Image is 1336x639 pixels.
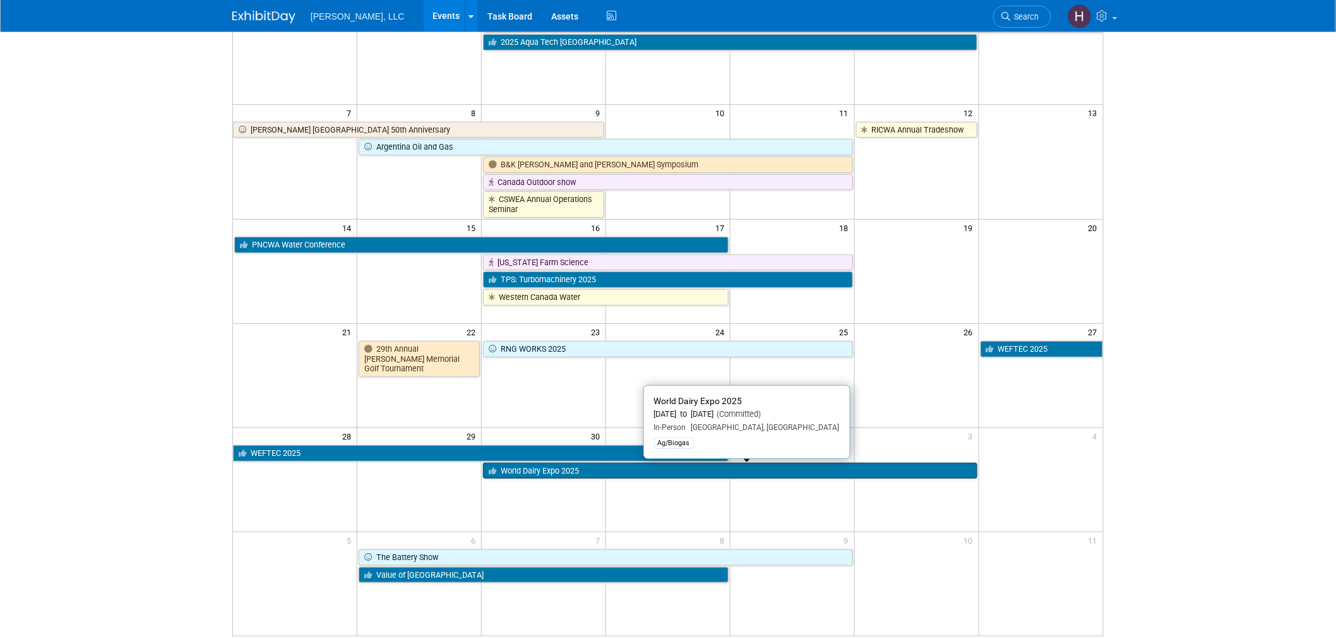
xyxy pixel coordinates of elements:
[1010,12,1039,21] span: Search
[963,220,979,236] span: 19
[465,220,481,236] span: 15
[345,105,357,121] span: 7
[311,11,405,21] span: [PERSON_NAME], LLC
[654,423,686,432] span: In-Person
[654,438,694,449] div: Ag/Biogas
[594,532,605,548] span: 7
[483,463,977,479] a: World Dairy Expo 2025
[686,423,840,432] span: [GEOGRAPHIC_DATA], [GEOGRAPHIC_DATA]
[1087,105,1103,121] span: 13
[483,174,853,191] a: Canada Outdoor show
[590,220,605,236] span: 16
[843,532,854,548] span: 9
[359,139,852,155] a: Argentina Oil and Gas
[483,34,977,51] a: 2025 Aqua Tech [GEOGRAPHIC_DATA]
[714,220,730,236] span: 17
[590,324,605,340] span: 23
[483,272,853,288] a: TPS: Turbomachinery 2025
[963,105,979,121] span: 12
[963,324,979,340] span: 26
[838,220,854,236] span: 18
[483,191,604,217] a: CSWEA Annual Operations Seminar
[341,428,357,444] span: 28
[483,289,729,306] a: Western Canada Water
[232,11,295,23] img: ExhibitDay
[654,409,840,420] div: [DATE] to [DATE]
[359,567,729,583] a: Value of [GEOGRAPHIC_DATA]
[483,254,853,271] a: [US_STATE] Farm Science
[359,341,480,377] a: 29th Annual [PERSON_NAME] Memorial Golf Tournament
[838,324,854,340] span: 25
[967,428,979,444] span: 3
[719,532,730,548] span: 8
[233,445,729,462] a: WEFTEC 2025
[234,237,729,253] a: PNCWA Water Conference
[359,549,852,566] a: The Battery Show
[714,105,730,121] span: 10
[483,157,853,173] a: B&K [PERSON_NAME] and [PERSON_NAME] Symposium
[1087,532,1103,548] span: 11
[341,324,357,340] span: 21
[594,105,605,121] span: 9
[345,532,357,548] span: 5
[654,396,743,406] span: World Dairy Expo 2025
[590,428,605,444] span: 30
[1087,324,1103,340] span: 27
[341,220,357,236] span: 14
[483,341,853,357] a: RNG WORKS 2025
[470,105,481,121] span: 8
[1092,428,1103,444] span: 4
[714,324,730,340] span: 24
[465,324,481,340] span: 22
[993,6,1051,28] a: Search
[465,428,481,444] span: 29
[1087,220,1103,236] span: 20
[470,532,481,548] span: 6
[838,105,854,121] span: 11
[856,122,977,138] a: RICWA Annual Tradeshow
[233,122,604,138] a: [PERSON_NAME] [GEOGRAPHIC_DATA] 50th Anniversary
[963,532,979,548] span: 10
[981,341,1103,357] a: WEFTEC 2025
[1068,4,1092,28] img: Hannah Mulholland
[714,409,761,419] span: (Committed)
